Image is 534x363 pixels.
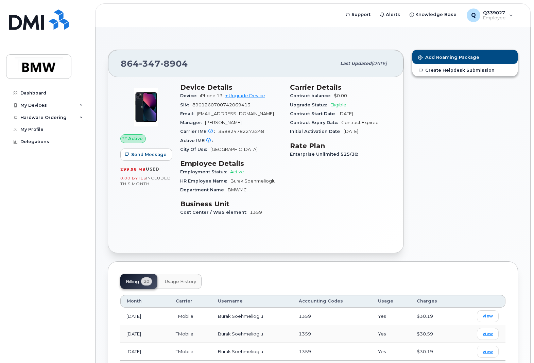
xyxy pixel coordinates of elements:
[290,152,361,157] span: Enterprise Unlimited $25/30
[170,308,212,325] td: TMobile
[483,331,493,337] span: view
[131,151,167,158] span: Send Message
[120,167,146,172] span: 299.98 MB
[180,111,197,116] span: Email
[290,142,392,150] h3: Rate Plan
[290,120,341,125] span: Contract Expiry Date
[299,349,311,354] span: 1359
[128,135,143,142] span: Active
[180,200,282,208] h3: Business Unit
[299,331,311,336] span: 1359
[290,83,392,91] h3: Carrier Details
[290,93,334,98] span: Contract balance
[120,176,146,180] span: 0.00 Bytes
[412,64,518,76] a: Create Helpdesk Submission
[477,346,499,358] a: view
[372,325,411,343] td: Yes
[250,210,262,215] span: 1359
[417,313,450,319] div: $30.19
[200,93,223,98] span: iPhone 13
[180,93,200,98] span: Device
[180,178,230,184] span: HR Employee Name
[412,50,518,64] button: Add Roaming Package
[170,295,212,307] th: Carrier
[417,331,450,337] div: $30.59
[483,313,493,319] span: view
[165,279,196,284] span: Usage History
[372,295,411,307] th: Usage
[483,349,493,355] span: view
[197,111,274,116] span: [EMAIL_ADDRESS][DOMAIN_NAME]
[120,325,170,343] td: [DATE]
[339,111,353,116] span: [DATE]
[121,58,188,69] span: 864
[290,111,339,116] span: Contract Start Date
[299,313,311,319] span: 1359
[344,129,358,134] span: [DATE]
[225,93,265,98] a: + Upgrade Device
[417,348,450,355] div: $30.19
[212,295,293,307] th: Username
[180,102,192,107] span: SIM
[180,169,230,174] span: Employment Status
[212,308,293,325] td: Burak Soehmelioglu
[126,87,167,127] img: image20231002-3703462-1ig824h.jpeg
[477,328,499,340] a: view
[341,120,379,125] span: Contract Expired
[139,58,160,69] span: 347
[418,55,479,61] span: Add Roaming Package
[477,310,499,322] a: view
[120,308,170,325] td: [DATE]
[180,187,228,192] span: Department Name
[120,295,170,307] th: Month
[340,61,372,66] span: Last updated
[170,325,212,343] td: TMobile
[290,129,344,134] span: Initial Activation Date
[330,102,346,107] span: Eligible
[212,325,293,343] td: Burak Soehmelioglu
[170,343,212,361] td: TMobile
[120,343,170,361] td: [DATE]
[205,120,242,125] span: [PERSON_NAME]
[180,120,205,125] span: Manager
[218,129,264,134] span: 358824782273248
[160,58,188,69] span: 8904
[180,159,282,168] h3: Employee Details
[290,102,330,107] span: Upgrade Status
[230,178,276,184] span: Burak Soehmelioglu
[180,147,210,152] span: City Of Use
[210,147,258,152] span: [GEOGRAPHIC_DATA]
[180,129,218,134] span: Carrier IMEI
[230,169,244,174] span: Active
[293,295,372,307] th: Accounting Codes
[372,61,387,66] span: [DATE]
[180,210,250,215] span: Cost Center / WBS element
[192,102,251,107] span: 8901260700742069413
[334,93,347,98] span: $0.00
[504,333,529,358] iframe: Messenger Launcher
[180,83,282,91] h3: Device Details
[411,295,457,307] th: Charges
[372,308,411,325] td: Yes
[372,343,411,361] td: Yes
[146,167,159,172] span: used
[180,138,216,143] span: Active IMEI
[212,343,293,361] td: Burak Soehmelioglu
[228,187,247,192] span: BMWMC
[120,149,172,161] button: Send Message
[216,138,221,143] span: —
